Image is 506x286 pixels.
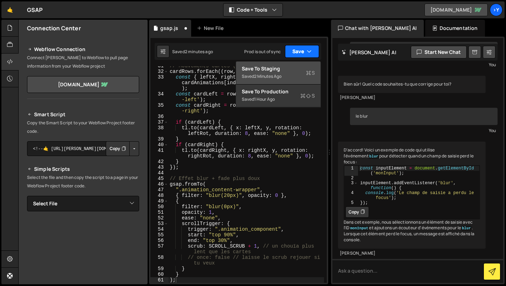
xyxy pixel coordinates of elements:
[27,165,139,173] h2: Simple Scripts
[150,277,168,283] div: 61
[344,181,358,191] div: 3
[150,114,168,119] div: 36
[352,61,496,68] div: You
[150,125,168,136] div: 38
[150,226,168,232] div: 54
[27,6,43,14] div: GSAP
[150,119,168,125] div: 37
[150,74,168,91] div: 33
[223,4,283,16] button: Code + Tools
[27,141,139,156] textarea: <!--🤙 [URL][PERSON_NAME][DOMAIN_NAME]> <script>document.addEventListener("DOMContentLoaded", func...
[150,198,168,204] div: 49
[106,141,139,156] div: Button group with nested dropdown
[411,46,467,58] button: Start new chat
[27,54,139,70] p: Connect [PERSON_NAME] to Webflow to pull page information from your Webflow project
[150,210,168,215] div: 51
[150,266,168,272] div: 59
[254,73,281,79] div: 2 minutes ago
[352,127,496,134] div: You
[338,76,486,93] div: Bien sûr! Quel code souhaites-tu que corrige pour toi?
[340,250,484,256] div: [PERSON_NAME]
[350,108,498,125] div: le blur
[150,91,168,102] div: 34
[424,4,488,16] a: [DOMAIN_NAME]
[197,25,226,32] div: New File
[150,142,168,148] div: 40
[369,154,379,159] code: blur
[344,176,358,181] div: 2
[150,193,168,198] div: 48
[185,49,213,55] div: 2 minutes ago
[300,92,315,99] span: S
[254,96,275,102] div: 1 hour ago
[306,69,315,76] span: S
[150,148,168,159] div: 41
[150,243,168,255] div: 57
[27,173,139,190] p: Select the file and then copy the script to a page in your Webflow Project footer code.
[236,62,320,85] button: Save to StagingS Saved2 minutes ago
[150,187,168,193] div: 47
[242,95,315,104] div: Saved
[338,142,486,249] div: D'accord! Voici un exemple de code qui utilise l'événement pour détecter quand un champ de saisie...
[150,170,168,176] div: 44
[150,215,168,221] div: 52
[344,200,358,205] div: 5
[150,159,168,164] div: 42
[106,141,130,156] button: Copy
[150,238,168,243] div: 56
[27,24,81,32] h2: Connection Center
[350,42,498,59] div: corrige moi ce code
[350,226,369,231] code: monInput
[150,232,168,238] div: 55
[285,45,319,58] button: Save
[150,272,168,277] div: 60
[344,166,358,176] div: 1
[242,72,315,81] div: Saved
[461,226,472,231] code: blur
[150,164,168,170] div: 43
[27,45,139,54] h2: Webflow Connection
[150,69,168,74] div: 32
[1,1,19,18] a: 🤙
[244,49,281,55] div: Prod is out of sync
[242,88,315,95] div: Save to Production
[425,20,485,37] div: Documentation
[172,49,213,55] div: Saved
[150,221,168,226] div: 53
[345,206,369,218] button: Copy
[236,85,320,107] button: Save to ProductionS Saved1 hour ago
[150,102,168,114] div: 35
[242,65,315,72] div: Save to Staging
[344,191,358,200] div: 4
[27,110,139,119] h2: Smart Script
[340,95,484,101] div: [PERSON_NAME]
[150,204,168,210] div: 50
[490,4,502,16] a: >Y
[27,119,139,136] p: Copy the Smart Script to your Webflow Project footer code.
[331,20,424,37] div: Chat with [PERSON_NAME] AI
[150,255,168,266] div: 58
[27,76,139,93] a: [DOMAIN_NAME]
[160,25,178,32] div: gsap.js
[150,176,168,181] div: 45
[150,136,168,142] div: 39
[342,49,396,56] h2: [PERSON_NAME] AI
[150,181,168,187] div: 46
